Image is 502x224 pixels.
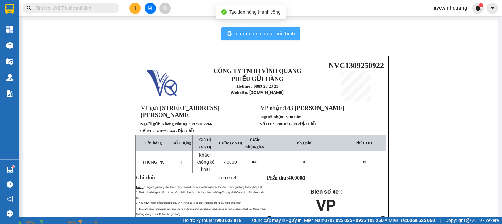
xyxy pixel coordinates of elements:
[145,141,162,145] span: Tên hàng
[231,75,284,82] strong: PHIẾU GỬI HÀNG
[297,141,311,145] span: Phụ phí
[7,196,13,202] span: notification
[12,166,14,168] sup: 1
[490,5,496,11] span: caret-down
[299,121,316,126] span: Địa chỉ:
[261,114,285,119] strong: Người nhận:
[196,152,214,172] span: Khách không kê khai
[304,217,384,224] span: Miền Nam
[260,122,274,126] strong: Số ĐT :
[136,191,264,199] span: 2: Phiếu nhận hàng có giá trị trong vòng 24h. Sau 24h nếu hàng hóa hư hỏng Công ty sẽ không chịu ...
[133,6,138,10] span: plus
[6,167,13,173] img: warehouse-icon
[6,42,13,49] img: warehouse-icon
[136,186,143,189] span: Lưu ý:
[183,217,241,224] span: Hỗ trợ kỹ thuật:
[252,160,257,164] span: 0/
[136,201,241,204] span: 3: Nếu người nhận đến nhận hàng sau 24h thì Công ty sẽ tính thêm phí trông giữ hàng phát sinh.
[234,30,295,38] span: In mẫu biên lai tự cấu hình
[407,218,435,223] strong: 0369 525 060
[6,90,13,97] img: solution-icon
[7,181,13,188] span: question-circle
[6,58,13,65] img: warehouse-icon
[199,137,211,149] span: Giá trị (VNĐ)
[214,218,241,223] strong: 1900 633 818
[218,175,236,180] span: COD :
[236,84,278,89] strong: Hotline : 0889 23 23 23
[229,9,281,15] span: Tạo đơn hàng thành công
[7,210,13,217] span: message
[480,3,482,7] span: 1
[487,3,498,14] button: caret-down
[230,175,236,180] span: 0 đ
[172,141,191,145] span: Số Lượng
[246,217,247,224] span: |
[328,61,384,70] span: NVC1309250922
[147,66,177,96] img: logo
[252,217,302,224] span: Cung cấp máy in - giấy in:
[479,3,483,7] sup: 1
[140,122,160,126] strong: Người gửi:
[136,208,266,216] span: 4: Trong trường hợp người gửi hàng không kê khai giá trị hàng hóa mà hàng hóa bị hư hỏng hoặc thấ...
[355,141,372,145] span: Phí COD
[385,219,387,222] span: ⚪️
[288,175,302,180] span: 40.000
[302,175,305,180] span: đ
[261,104,344,111] span: VP nhận:
[180,160,183,165] span: 1
[466,218,471,223] span: copyright
[6,74,13,81] img: warehouse-icon
[213,67,301,74] strong: CÔNG TY TNHH VĨNH QUANG
[324,218,384,223] strong: 0708 023 035 - 0935 103 250
[140,129,194,133] strong: Số ĐT:
[275,122,316,126] span: 0981021789 /
[428,4,472,12] span: nvc.vinhquang
[36,5,112,12] input: Tìm tên, số ĐT hoặc mã đơn
[148,6,152,10] span: file-add
[159,3,171,14] button: aim
[286,114,301,119] span: Sơn Sim
[389,217,435,224] span: Miền Bắc
[245,137,264,149] span: Cước nhận/giao
[224,160,237,165] span: 40000
[255,160,258,164] span: 0
[221,9,227,15] span: check-circle
[219,141,242,145] span: Cước (VNĐ)
[231,90,284,95] strong: : [DOMAIN_NAME]
[5,4,14,14] img: logo-vxr
[311,188,342,195] strong: Biển số xe :
[6,26,13,33] img: dashboard-icon
[267,175,305,180] span: Phải thu:
[362,160,366,164] span: đ
[303,160,305,164] span: 0
[440,217,441,224] span: |
[227,31,232,37] span: printer
[136,175,155,180] span: Ghi chú:
[141,104,219,118] span: [STREET_ADDRESS][PERSON_NAME]
[145,3,156,14] button: file-add
[144,186,263,189] span: 1: Người gửi hàng chịu trách nhiệm hoàn toàn về mọi thông tin kê khai trên phiếu gửi hàng trước p...
[231,90,247,95] span: Website
[163,6,167,10] span: aim
[161,122,212,126] span: Khang Nhung / 0977062266
[142,160,164,165] span: THÙNG PK
[129,3,141,14] button: plus
[177,128,194,133] span: Địa chỉ:
[284,104,344,111] span: 143 [PERSON_NAME]
[221,27,300,40] button: printerIn mẫu biên lai tự cấu hình
[362,160,364,164] span: 0
[141,104,219,118] span: VP gửi:
[475,5,481,11] img: icon-new-feature
[27,6,31,10] span: search
[153,129,194,133] span: 0328722644 /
